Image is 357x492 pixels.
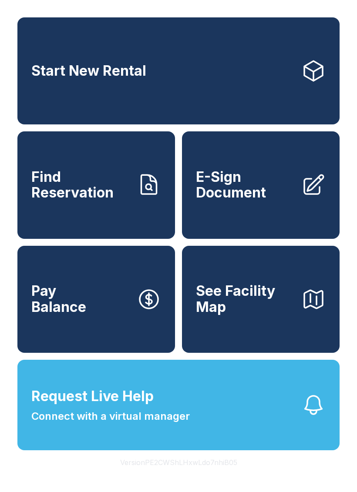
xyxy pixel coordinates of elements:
button: See Facility Map [182,246,340,353]
span: Find Reservation [31,169,130,201]
a: Start New Rental [17,17,340,124]
span: E-Sign Document [196,169,294,201]
a: Find Reservation [17,131,175,238]
span: Start New Rental [31,63,146,79]
span: See Facility Map [196,283,294,315]
span: Pay Balance [31,283,86,315]
a: E-Sign Document [182,131,340,238]
span: Request Live Help [31,386,154,407]
button: VersionPE2CWShLHxwLdo7nhiB05 [113,450,244,475]
span: Connect with a virtual manager [31,408,190,424]
a: PayBalance [17,246,175,353]
button: Request Live HelpConnect with a virtual manager [17,360,340,450]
